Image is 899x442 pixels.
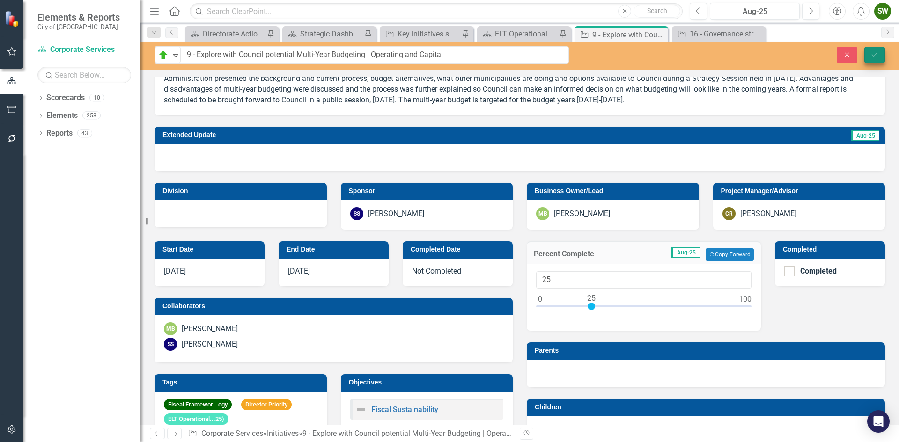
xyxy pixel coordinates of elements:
[495,28,557,40] div: ELT Operational Plan
[162,188,322,195] h3: Division
[182,324,238,334] div: [PERSON_NAME]
[355,404,367,415] img: Not Defined
[77,129,92,137] div: 43
[592,29,666,41] div: 9 - Explore with Council potential Multi-Year Budgeting | Operating and Capital
[671,247,700,258] span: Aug-25
[46,93,85,103] a: Scorecards
[162,303,508,310] h3: Collaborators
[46,110,78,121] a: Elements
[201,429,263,438] a: Corporate Services
[634,5,680,18] button: Search
[690,28,763,40] div: 16 - Governance structure
[302,429,559,438] div: 9 - Explore with Council potential Multi-Year Budgeting | Operating and Capital
[851,130,879,141] span: Aug-25
[288,267,310,275] span: [DATE]
[874,3,891,20] button: SW
[783,246,880,253] h3: Completed
[162,131,625,138] h3: Extended Update
[674,28,763,40] a: 16 - Governance structure
[349,188,508,195] h3: Sponsor
[398,28,459,40] div: Key initiatives supporting Council's focus areas
[535,347,880,354] h3: Parents
[203,28,265,40] div: Directorate Action Plan
[162,379,322,386] h3: Tags
[164,399,232,411] span: Fiscal Framewor...egy
[181,46,569,64] input: This field is required
[285,28,362,40] a: Strategic Dashboard
[82,112,101,120] div: 258
[867,410,890,433] div: Open Intercom Messenger
[37,12,120,23] span: Elements & Reports
[158,50,169,61] img: On Target
[349,379,508,386] h3: Objectives
[89,94,104,102] div: 10
[300,28,362,40] div: Strategic Dashboard
[37,67,131,83] input: Search Below...
[241,399,292,411] span: Director Priority
[536,207,549,220] div: MB
[382,28,459,40] a: Key initiatives supporting Council's focus areas
[740,209,796,219] div: [PERSON_NAME]
[535,404,880,411] h3: Children
[371,405,438,414] a: Fiscal Sustainability
[710,3,800,20] button: Aug-25
[403,259,513,286] div: Not Completed
[37,23,120,30] small: City of [GEOGRAPHIC_DATA]
[267,429,299,438] a: Initiatives
[164,413,228,425] span: ELT Operational...25)
[37,44,131,55] a: Corporate Services
[535,188,694,195] h3: Business Owner/Lead
[164,73,876,106] p: Administration presented the background and current process, budget alternatives, what other muni...
[554,209,610,219] div: [PERSON_NAME]
[164,267,186,275] span: [DATE]
[411,246,508,253] h3: Completed Date
[706,248,754,261] button: Copy Forward
[164,322,177,335] div: MB
[721,188,881,195] h3: Project Manager/Advisor
[162,246,260,253] h3: Start Date
[164,338,177,351] div: SS
[190,3,683,20] input: Search ClearPoint...
[46,128,73,139] a: Reports
[479,28,557,40] a: ELT Operational Plan
[722,207,736,220] div: CR
[534,250,626,258] h3: Percent Complete
[287,246,384,253] h3: End Date
[187,28,265,40] a: Directorate Action Plan
[647,7,667,14] span: Search
[350,207,363,220] div: SS
[188,428,513,439] div: » »
[182,339,238,350] div: [PERSON_NAME]
[713,6,796,17] div: Aug-25
[5,11,21,27] img: ClearPoint Strategy
[368,209,424,219] div: [PERSON_NAME]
